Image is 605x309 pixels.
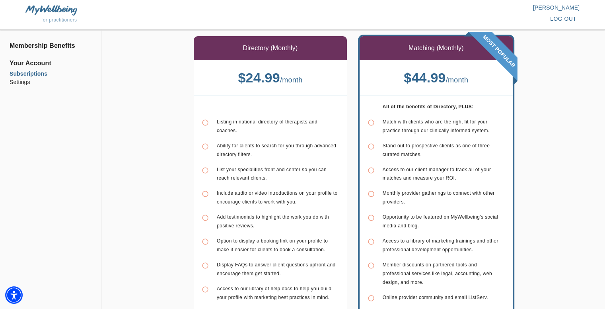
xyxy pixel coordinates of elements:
[446,76,469,84] span: / month
[383,167,491,181] span: Access to our client manager to track all of your matches and measure your ROI.
[243,43,298,53] p: Directory (Monthly)
[217,167,327,181] span: List your specialities front and center so you can reach relevant clients.
[238,70,280,85] b: $ 24.99
[547,12,580,26] button: log out
[217,262,336,276] span: Display FAQs to answer client questions upfront and encourage them get started.
[25,5,77,15] img: MyWellbeing
[41,17,77,23] span: for practitioners
[550,14,576,24] span: log out
[280,76,303,84] span: / month
[464,32,517,86] img: banner
[10,78,91,86] a: Settings
[5,286,23,304] div: Accessibility Menu
[404,70,446,85] b: $ 44.99
[383,119,490,133] span: Match with clients who are the right fit for your practice through our clinically informed system.
[217,119,317,133] span: Listing in national directory of therapists and coaches.
[10,70,91,78] a: Subscriptions
[383,104,474,110] b: All of the benefits of Directory, PLUS:
[383,262,492,285] span: Member discounts on partnered tools and professional services like legal, accounting, web design,...
[217,286,331,300] span: Access to our library of help docs to help you build your profile with marketing best practices i...
[383,190,495,205] span: Monthly provider gatherings to connect with other providers.
[10,41,91,51] a: Membership Benefits
[383,238,498,252] span: Access to a library of marketing trainings and other professional development opportunities.
[217,190,338,205] span: Include audio or video introductions on your profile to encourage clients to work with you.
[217,143,336,157] span: Ability for clients to search for you through advanced directory filters.
[217,238,328,252] span: Option to display a booking link on your profile to make it easier for clients to book a consulta...
[10,59,91,68] span: Your Account
[409,43,464,53] p: Matching (Monthly)
[303,4,580,12] p: [PERSON_NAME]
[383,295,488,300] span: Online provider community and email ListServ.
[383,214,498,229] span: Opportunity to be featured on MyWellbeing's social media and blog.
[383,143,490,157] span: Stand out to prospective clients as one of three curated matches.
[217,214,329,229] span: Add testimonials to highlight the work you do with positive reviews.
